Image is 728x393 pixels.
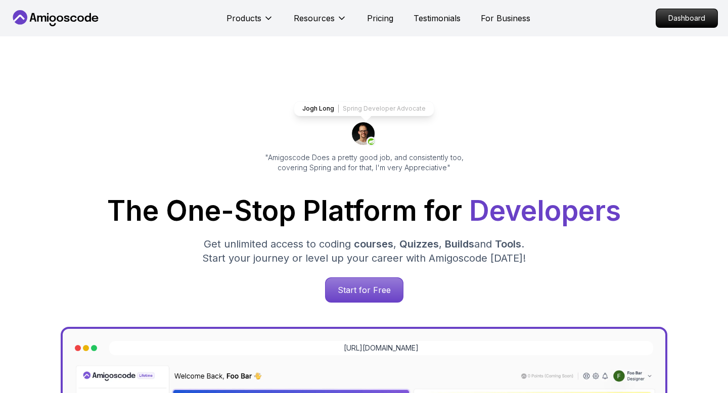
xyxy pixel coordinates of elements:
p: Spring Developer Advocate [343,105,426,113]
button: Products [226,12,274,32]
span: Quizzes [399,238,439,250]
img: josh long [352,122,376,146]
p: Dashboard [656,9,717,27]
p: "Amigoscode Does a pretty good job, and consistently too, covering Spring and for that, I'm very ... [251,153,477,173]
span: Developers [469,194,621,227]
a: Testimonials [414,12,461,24]
p: Products [226,12,261,24]
span: Tools [495,238,521,250]
p: Jogh Long [302,105,334,113]
a: Start for Free [325,277,403,303]
a: For Business [481,12,530,24]
span: courses [354,238,393,250]
a: [URL][DOMAIN_NAME] [344,343,419,353]
a: Dashboard [656,9,718,28]
p: Start for Free [326,278,403,302]
p: Resources [294,12,335,24]
a: Pricing [367,12,393,24]
span: Builds [445,238,474,250]
p: Get unlimited access to coding , , and . Start your journey or level up your career with Amigosco... [194,237,534,265]
h1: The One-Stop Platform for [18,197,710,225]
button: Resources [294,12,347,32]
